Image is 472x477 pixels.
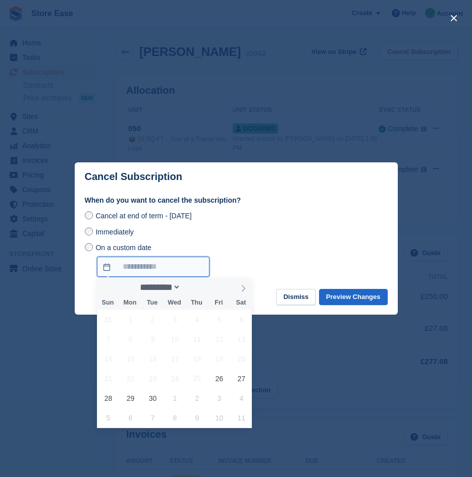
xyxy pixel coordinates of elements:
[209,408,229,428] span: October 10, 2025
[187,349,207,369] span: September 18, 2025
[98,349,118,369] span: September 14, 2025
[165,329,185,349] span: September 10, 2025
[232,329,251,349] span: September 13, 2025
[181,282,213,292] input: Year
[143,369,163,388] span: September 23, 2025
[143,388,163,408] span: September 30, 2025
[121,310,140,329] span: September 1, 2025
[276,289,316,306] button: Dismiss
[187,329,207,349] span: September 11, 2025
[232,388,251,408] span: October 4, 2025
[319,289,388,306] button: Preview Changes
[85,195,388,206] label: When do you want to cancel the subscription?
[230,300,252,306] span: Sat
[165,388,185,408] span: October 1, 2025
[165,349,185,369] span: September 17, 2025
[187,310,207,329] span: September 4, 2025
[446,10,462,26] button: close
[136,282,181,292] select: Month
[95,212,191,220] span: Cancel at end of term - [DATE]
[95,228,133,236] span: Immediately
[98,329,118,349] span: September 7, 2025
[143,408,163,428] span: October 7, 2025
[165,310,185,329] span: September 3, 2025
[143,329,163,349] span: September 9, 2025
[121,408,140,428] span: October 6, 2025
[98,369,118,388] span: September 21, 2025
[207,300,230,306] span: Fri
[232,349,251,369] span: September 20, 2025
[97,257,209,277] input: On a custom date
[98,408,118,428] span: October 5, 2025
[143,349,163,369] span: September 16, 2025
[98,388,118,408] span: September 28, 2025
[187,408,207,428] span: October 9, 2025
[232,310,251,329] span: September 6, 2025
[165,408,185,428] span: October 8, 2025
[187,388,207,408] span: October 2, 2025
[209,369,229,388] span: September 26, 2025
[209,329,229,349] span: September 12, 2025
[97,300,119,306] span: Sun
[232,408,251,428] span: October 11, 2025
[119,300,141,306] span: Mon
[121,369,140,388] span: September 22, 2025
[121,329,140,349] span: September 8, 2025
[141,300,163,306] span: Tue
[85,227,93,235] input: Immediately
[209,388,229,408] span: October 3, 2025
[85,243,93,251] input: On a custom date
[165,369,185,388] span: September 24, 2025
[163,300,185,306] span: Wed
[95,244,151,252] span: On a custom date
[98,310,118,329] span: August 31, 2025
[121,349,140,369] span: September 15, 2025
[209,310,229,329] span: September 5, 2025
[187,369,207,388] span: September 25, 2025
[143,310,163,329] span: September 2, 2025
[85,211,93,219] input: Cancel at end of term - [DATE]
[209,349,229,369] span: September 19, 2025
[185,300,207,306] span: Thu
[121,388,140,408] span: September 29, 2025
[85,171,182,183] p: Cancel Subscription
[232,369,251,388] span: September 27, 2025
